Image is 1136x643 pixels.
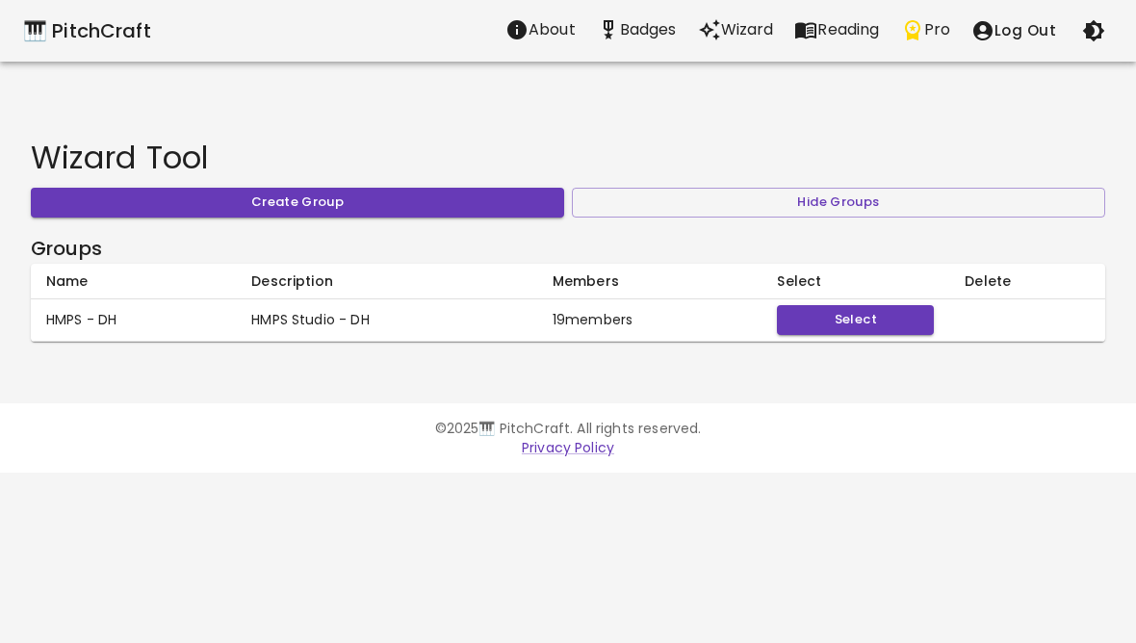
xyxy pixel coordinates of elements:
button: Wizard [687,11,785,49]
a: Privacy Policy [522,438,614,457]
p: © 2025 🎹 PitchCraft. All rights reserved. [23,419,1113,438]
button: account of current user [961,11,1067,51]
a: 🎹 PitchCraft [23,15,151,46]
button: Hide Groups [572,188,1105,218]
p: Badges [620,18,677,41]
p: Pro [924,18,950,41]
button: Reading [784,11,890,49]
th: Members [537,264,762,299]
h6: Groups [31,233,1105,264]
button: Select [777,305,934,335]
td: HMPS - DH [31,299,236,342]
a: Stats [586,11,687,51]
button: Pro [891,11,961,49]
a: Wizard [687,11,785,51]
button: Stats [586,11,687,49]
p: Reading [817,18,879,41]
p: About [529,18,576,41]
th: Description [236,264,537,299]
a: Pro [891,11,961,51]
th: Delete [949,264,1105,299]
button: About [495,11,586,49]
th: Select [762,264,949,299]
h4: Wizard Tool [31,139,1105,177]
a: About [495,11,586,51]
td: HMPS Studio - DH [236,299,537,342]
a: Reading [784,11,890,51]
p: Wizard [721,18,774,41]
th: Name [31,264,236,299]
td: 19 member s [537,299,762,342]
button: Create Group [31,188,564,218]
